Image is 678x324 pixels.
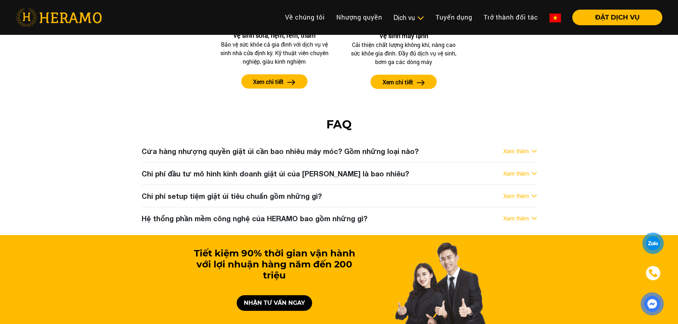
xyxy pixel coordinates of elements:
div: Chi phí đầu tư mô hình kinh doanh giặt ủi của [PERSON_NAME] là bao nhiêu? [142,168,409,179]
img: arrow_down.svg [532,150,537,153]
img: arrow [287,80,295,85]
img: arrow_down.svg [532,217,537,220]
a: Xem thêm [503,147,529,155]
div: Cải thiện chất lượng không khí, nâng cao sức khỏe gia đình. Đầy đủ dịch vụ vệ sinh, bơm ga các dò... [349,41,459,66]
img: heramo-logo.png [16,8,102,27]
a: phone-icon [643,264,663,283]
div: Dịch vụ [394,13,424,22]
button: Xem chi tiết [370,75,437,89]
img: arrow [417,80,425,85]
img: subToggleIcon [417,15,424,22]
div: Hệ thống phần mềm công nghệ của HERAMO bao gồm những gì? [142,213,367,224]
label: Xem chi tiết [253,78,284,86]
div: Vệ sinh sofa, nệm, rèm, thảm [218,31,331,40]
button: Xem chi tiết [241,74,308,89]
div: Bảo vệ sức khỏe cả gia đình với dịch vụ vệ sinh nhà cửa định kỳ. Kỹ thuật viên chuyên nghiệp, già... [220,40,329,66]
a: Xem chi tiết arrow [218,74,331,89]
div: FAQ [15,116,663,133]
a: Trở thành đối tác [478,10,544,25]
img: vn-flag.png [550,14,561,22]
a: Về chúng tôi [279,10,331,25]
a: ĐẶT DỊCH VỤ [567,14,662,21]
div: Vệ sinh máy lạnh [347,31,461,41]
h3: Tiết kiệm 90% thời gian vận hành với lợi nhuận hàng năm đến 200 triệu [192,248,357,281]
div: Chi phí setup tiệm giặt ủi tiêu chuẩn gồm những gì? [142,191,322,201]
img: arrow_down.svg [532,172,537,175]
a: Xem thêm [503,169,529,178]
a: Xem thêm [503,192,529,200]
img: arrow_down.svg [532,195,537,197]
a: NHẬN TƯ VẤN NGAY [237,295,312,311]
a: Nhượng quyền [331,10,388,25]
button: ĐẶT DỊCH VỤ [572,10,662,25]
img: phone-icon [648,268,658,278]
a: Xem chi tiết arrow [347,75,461,89]
a: Xem thêm [503,214,529,223]
div: Cửa hàng nhượng quyền giặt ủi cần bao nhiêu máy móc? Gồm những loại nào? [142,146,419,156]
a: Tuyển dụng [430,10,478,25]
label: Xem chi tiết [383,78,413,86]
